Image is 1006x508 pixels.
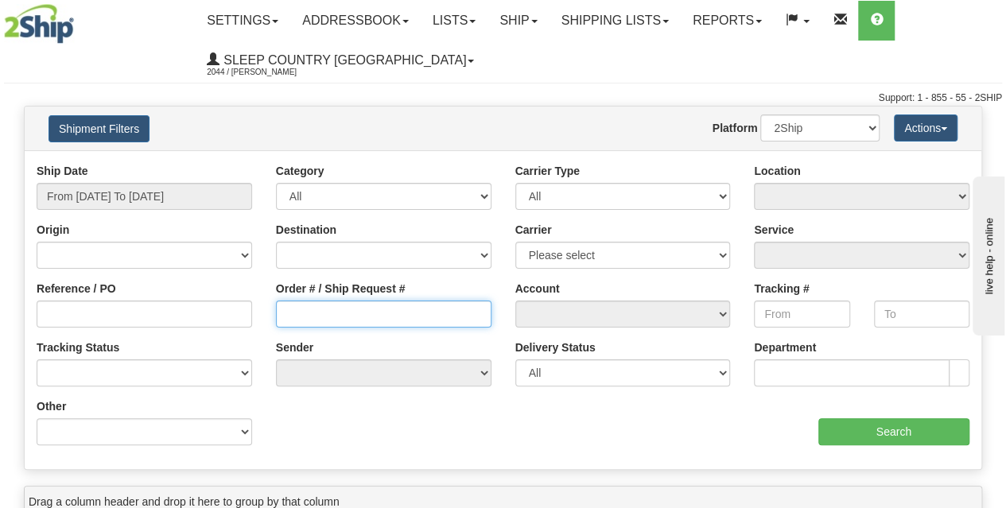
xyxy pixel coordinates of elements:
input: To [874,301,969,328]
img: logo2044.jpg [4,4,74,44]
label: Category [276,163,324,179]
a: Lists [421,1,487,41]
label: Delivery Status [515,339,596,355]
label: Sender [276,339,313,355]
label: Destination [276,222,336,238]
label: Department [754,339,816,355]
label: Tracking # [754,281,809,297]
div: Support: 1 - 855 - 55 - 2SHIP [4,91,1002,105]
label: Ship Date [37,163,88,179]
a: Ship [487,1,549,41]
label: Account [515,281,560,297]
label: Location [754,163,800,179]
a: Shipping lists [550,1,681,41]
label: Carrier Type [515,163,580,179]
a: Sleep Country [GEOGRAPHIC_DATA] 2044 / [PERSON_NAME] [195,41,486,80]
iframe: chat widget [969,173,1004,335]
button: Actions [894,114,957,142]
label: Platform [713,120,758,136]
label: Origin [37,222,69,238]
label: Reference / PO [37,281,116,297]
label: Service [754,222,794,238]
span: Sleep Country [GEOGRAPHIC_DATA] [219,53,466,67]
label: Tracking Status [37,339,119,355]
button: Shipment Filters [49,115,150,142]
label: Order # / Ship Request # [276,281,406,297]
input: Search [818,418,970,445]
span: 2044 / [PERSON_NAME] [207,64,326,80]
div: live help - online [12,14,147,25]
a: Addressbook [290,1,421,41]
label: Other [37,398,66,414]
label: Carrier [515,222,552,238]
input: From [754,301,849,328]
a: Reports [681,1,774,41]
a: Settings [195,1,290,41]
